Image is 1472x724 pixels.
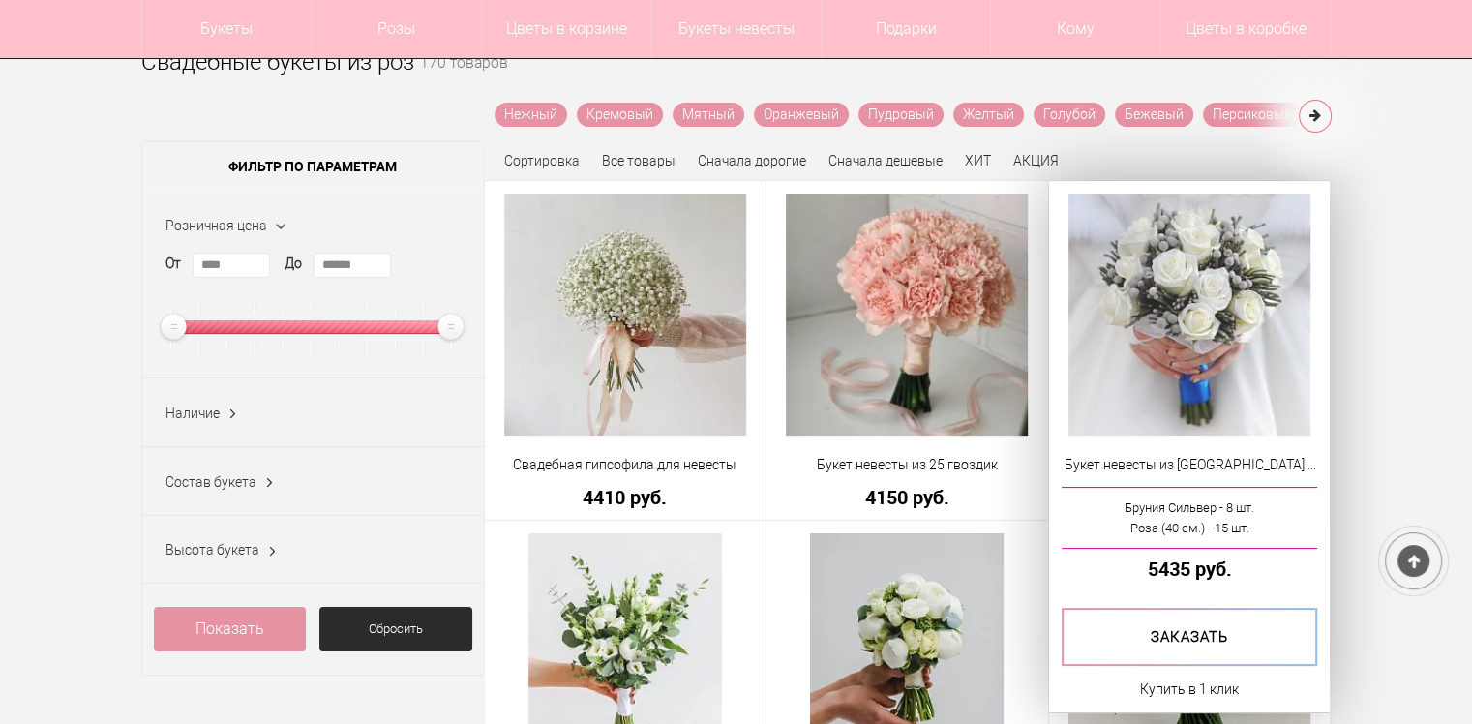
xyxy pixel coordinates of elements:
[319,607,472,651] a: Сбросить
[165,254,181,274] label: От
[285,254,302,274] label: До
[1013,153,1059,168] a: АКЦИЯ
[779,455,1036,475] a: Букет невесты из 25 гвоздик
[858,103,944,127] a: Пудровый
[420,56,508,103] small: 170 товаров
[1115,103,1193,127] a: Бежевый
[779,487,1036,507] a: 4150 руб.
[953,103,1024,127] a: Желтый
[165,218,267,233] span: Розничная цена
[1062,558,1318,579] a: 5435 руб.
[504,153,580,168] span: Сортировка
[154,607,307,651] a: Показать
[141,45,414,79] h1: Свадебные букеты из роз
[142,142,484,191] span: Фильтр по параметрам
[497,455,754,475] a: Свадебная гипсофила для невесты
[577,103,663,127] a: Кремовый
[1203,103,1302,127] a: Персиковый
[1062,455,1318,475] a: Букет невесты из [GEOGRAPHIC_DATA] и белых роз
[602,153,676,168] a: Все товары
[828,153,943,168] a: Сначала дешевые
[965,153,991,168] a: ХИТ
[1062,487,1318,549] a: Бруния Сильвер - 8 шт.Роза (40 см.) - 15 шт.
[165,406,220,421] span: Наличие
[165,474,256,490] span: Состав букета
[1140,678,1239,701] a: Купить в 1 клик
[495,103,567,127] a: Нежный
[497,487,754,507] a: 4410 руб.
[698,153,806,168] a: Сначала дорогие
[786,194,1028,436] img: Букет невесты из 25 гвоздик
[673,103,744,127] a: Мятный
[165,542,259,558] span: Высота букета
[754,103,849,127] a: Оранжевый
[1034,103,1105,127] a: Голубой
[504,194,746,436] img: Свадебная гипсофила для невесты
[1068,194,1310,436] img: Букет невесты из брунии и белых роз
